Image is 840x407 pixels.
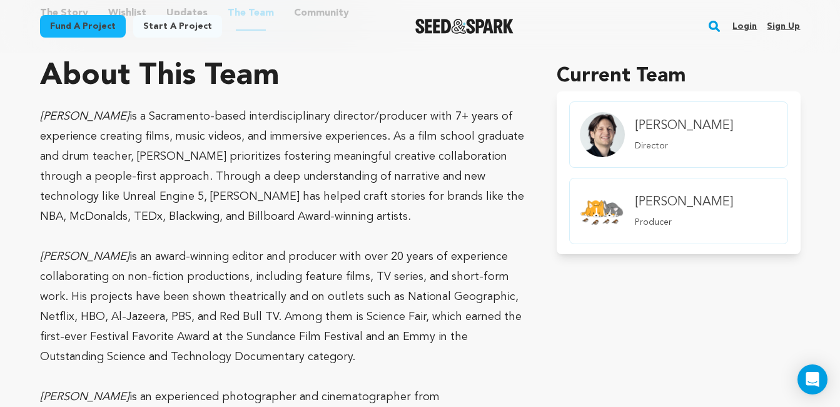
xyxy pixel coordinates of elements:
[415,19,514,34] img: Seed&Spark Logo Dark Mode
[635,216,733,229] p: Producer
[40,111,129,122] em: [PERSON_NAME]
[415,19,514,34] a: Seed&Spark Homepage
[580,112,625,157] img: Team Image
[40,251,129,262] em: [PERSON_NAME]
[40,391,129,403] em: [PERSON_NAME]
[580,188,625,234] img: Team Image
[40,15,126,38] a: Fund a project
[767,16,800,36] a: Sign up
[569,101,787,168] a: member.name Profile
[635,193,733,211] h4: [PERSON_NAME]
[40,111,524,222] span: is a Sacramento-based interdisciplinary director/producer with 7+ years of experience creating fi...
[797,364,827,394] div: Open Intercom Messenger
[557,61,800,91] h1: Current Team
[569,178,787,244] a: member.name Profile
[40,61,280,91] h1: About This Team
[732,16,757,36] a: Login
[133,15,222,38] a: Start a project
[635,140,733,152] p: Director
[635,117,733,135] h4: [PERSON_NAME]
[40,247,527,367] p: is an award-winning editor and producer with over 20 years of experience collaborating on non-fic...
